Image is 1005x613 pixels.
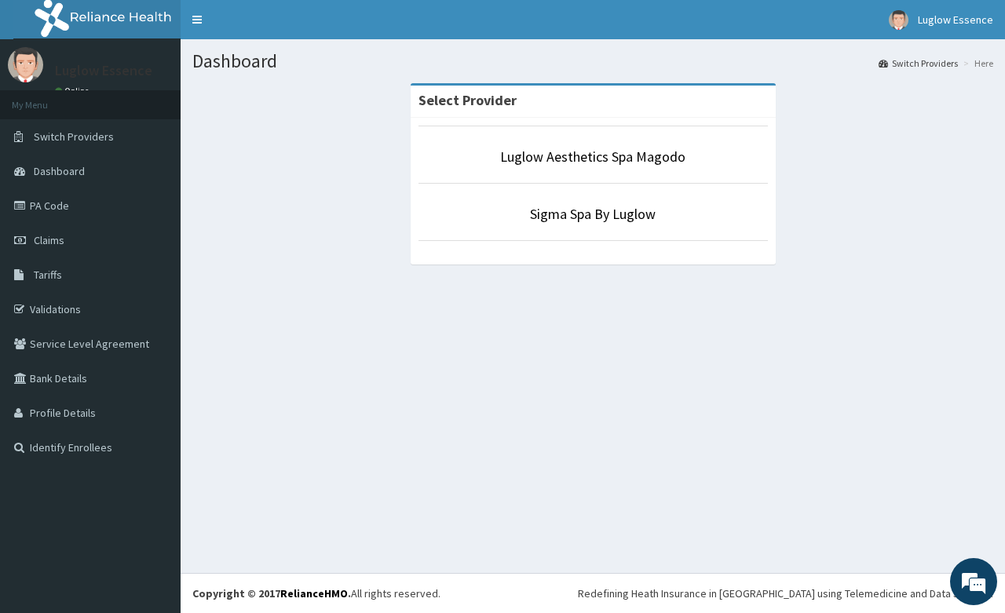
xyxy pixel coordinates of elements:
h1: Dashboard [192,51,993,71]
a: Sigma Spa By Luglow [530,205,656,223]
span: Claims [34,233,64,247]
strong: Copyright © 2017 . [192,586,351,600]
span: Luglow Essence [918,13,993,27]
span: Dashboard [34,164,85,178]
span: Switch Providers [34,130,114,144]
footer: All rights reserved. [181,573,1005,613]
a: Luglow Aesthetics Spa Magodo [500,148,685,166]
span: Tariffs [34,268,62,282]
img: User Image [8,47,43,82]
strong: Select Provider [418,91,517,109]
a: RelianceHMO [280,586,348,600]
li: Here [959,57,993,70]
a: Switch Providers [879,57,958,70]
p: Luglow Essence [55,64,152,78]
a: Online [55,86,93,97]
img: User Image [889,10,908,30]
div: Redefining Heath Insurance in [GEOGRAPHIC_DATA] using Telemedicine and Data Science! [578,586,993,601]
